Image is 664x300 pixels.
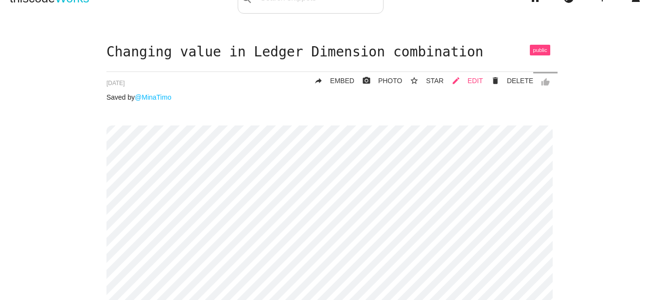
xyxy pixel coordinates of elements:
[106,80,125,87] span: [DATE]
[106,45,558,60] h1: Changing value in Ledger Dimension combination
[330,77,354,85] span: EMBED
[378,77,402,85] span: PHOTO
[106,93,558,101] p: Saved by
[444,72,483,89] a: mode_editEDIT
[402,72,443,89] button: star_borderSTAR
[362,72,371,89] i: photo_camera
[410,72,419,89] i: star_border
[468,77,483,85] span: EDIT
[507,77,533,85] span: DELETE
[483,72,533,89] a: Delete Post
[452,72,460,89] i: mode_edit
[426,77,443,85] span: STAR
[354,72,402,89] a: photo_cameraPHOTO
[491,72,500,89] i: delete
[306,72,354,89] a: replyEMBED
[314,72,323,89] i: reply
[135,93,171,101] a: @MinaTimo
